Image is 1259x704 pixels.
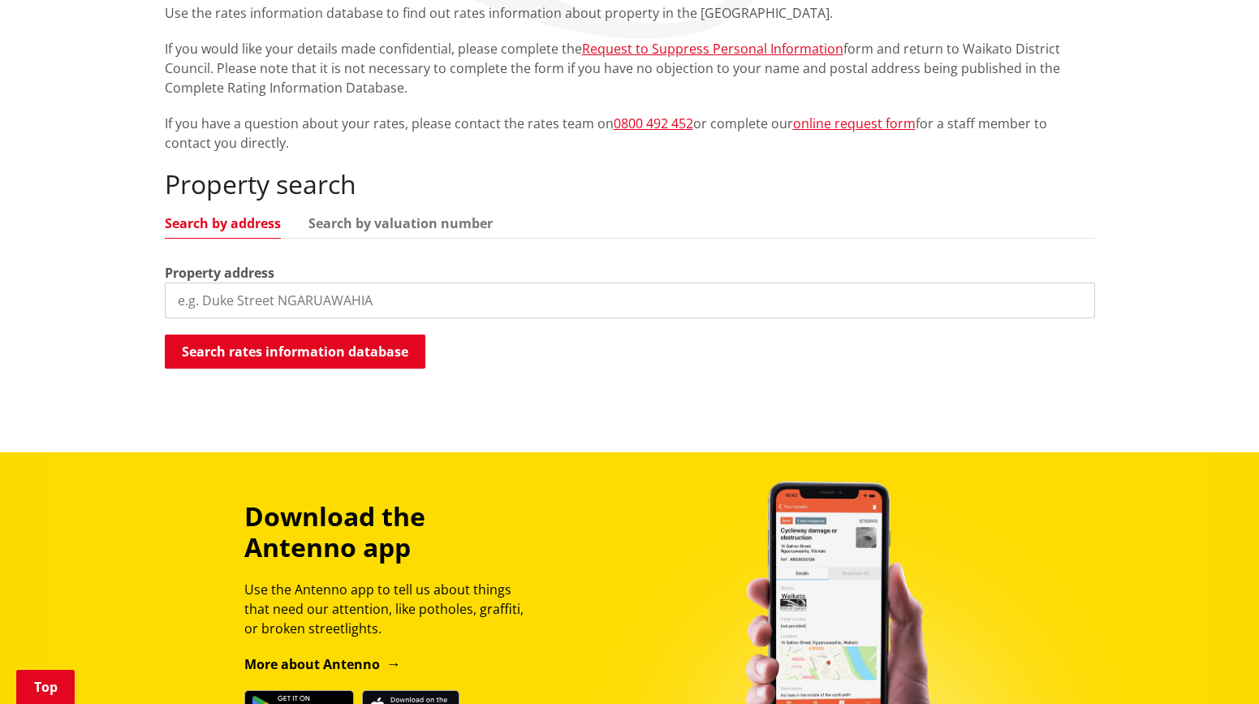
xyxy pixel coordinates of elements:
[165,263,274,283] label: Property address
[308,217,493,230] a: Search by valuation number
[244,655,401,673] a: More about Antenno
[165,335,425,369] button: Search rates information database
[165,39,1095,97] p: If you would like your details made confidential, please complete the form and return to Waikato ...
[16,670,75,704] a: Top
[165,114,1095,153] p: If you have a question about your rates, please contact the rates team on or complete our for a s...
[165,217,281,230] a: Search by address
[165,169,1095,200] h2: Property search
[793,114,916,132] a: online request form
[244,580,538,638] p: Use the Antenno app to tell us about things that need our attention, like potholes, graffiti, or ...
[165,3,1095,23] p: Use the rates information database to find out rates information about property in the [GEOGRAPHI...
[165,283,1095,318] input: e.g. Duke Street NGARUAWAHIA
[614,114,693,132] a: 0800 492 452
[582,40,843,58] a: Request to Suppress Personal Information
[1184,636,1243,694] iframe: Messenger Launcher
[244,501,538,564] h3: Download the Antenno app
